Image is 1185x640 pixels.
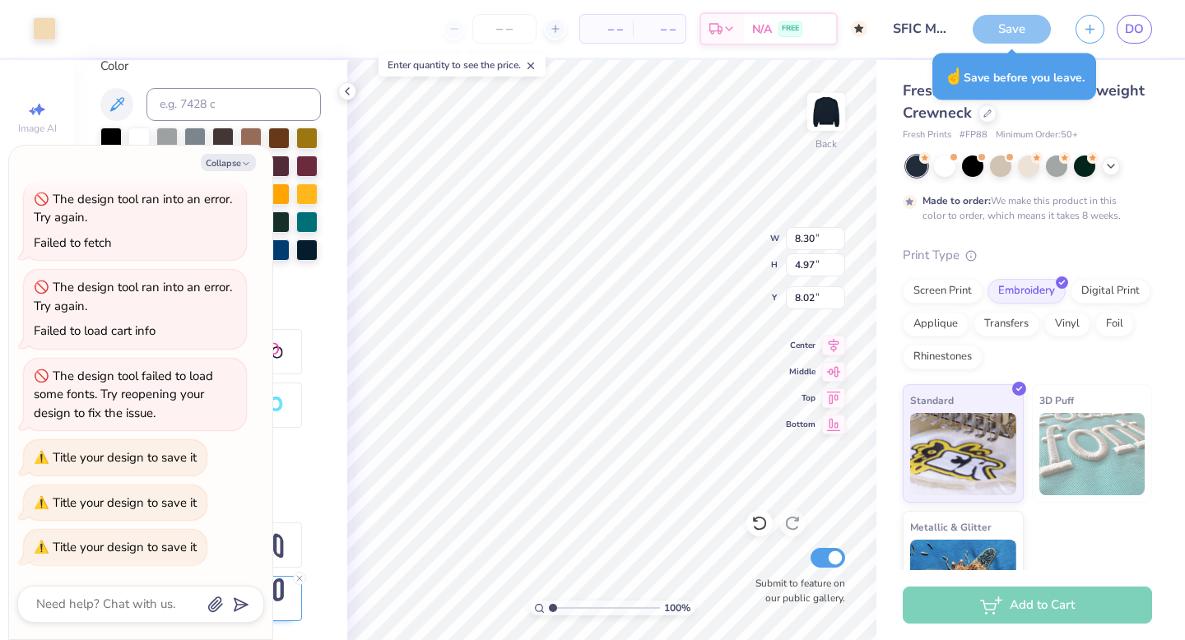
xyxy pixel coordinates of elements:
[903,345,983,369] div: Rhinestones
[903,81,1145,123] span: Fresh Prints Chicago Heavyweight Crewneck
[903,246,1152,265] div: Print Type
[816,137,837,151] div: Back
[786,419,816,430] span: Bottom
[903,312,969,336] div: Applique
[910,413,1016,495] img: Standard
[53,494,197,511] div: Title your design to save it
[1039,392,1074,409] span: 3D Puff
[146,88,321,121] input: e.g. 7428 c
[974,312,1039,336] div: Transfers
[472,14,537,44] input: – –
[786,366,816,378] span: Middle
[746,576,845,605] label: Submit to feature on our public gallery.
[786,340,816,351] span: Center
[782,23,799,35] span: FREE
[810,95,843,128] img: Back
[960,128,987,142] span: # FP88
[34,322,156,339] div: Failed to load cart info
[922,193,1125,223] div: We make this product in this color to order, which means it takes 8 weeks.
[34,234,112,251] div: Failed to fetch
[34,191,232,226] div: The design tool ran into an error. Try again.
[1125,20,1144,39] span: DO
[752,21,772,38] span: N/A
[1117,15,1152,44] a: DO
[34,368,213,421] div: The design tool failed to load some fonts. Try reopening your design to fix the issue.
[1039,413,1145,495] img: 3D Puff
[1095,312,1134,336] div: Foil
[786,392,816,404] span: Top
[53,539,197,555] div: Title your design to save it
[18,122,57,135] span: Image AI
[903,128,951,142] span: Fresh Prints
[53,449,197,466] div: Title your design to save it
[880,12,960,45] input: Untitled Design
[100,57,321,76] div: Color
[201,154,256,171] button: Collapse
[996,128,1078,142] span: Minimum Order: 50 +
[34,279,232,314] div: The design tool ran into an error. Try again.
[643,21,676,38] span: – –
[987,279,1066,304] div: Embroidery
[910,518,992,536] span: Metallic & Glitter
[932,53,1096,100] div: Save before you leave.
[910,392,954,409] span: Standard
[903,279,983,304] div: Screen Print
[910,540,1016,622] img: Metallic & Glitter
[1071,279,1150,304] div: Digital Print
[590,21,623,38] span: – –
[1044,312,1090,336] div: Vinyl
[922,194,991,207] strong: Made to order:
[379,53,546,77] div: Enter quantity to see the price.
[944,66,964,87] span: ☝️
[664,601,690,615] span: 100 %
